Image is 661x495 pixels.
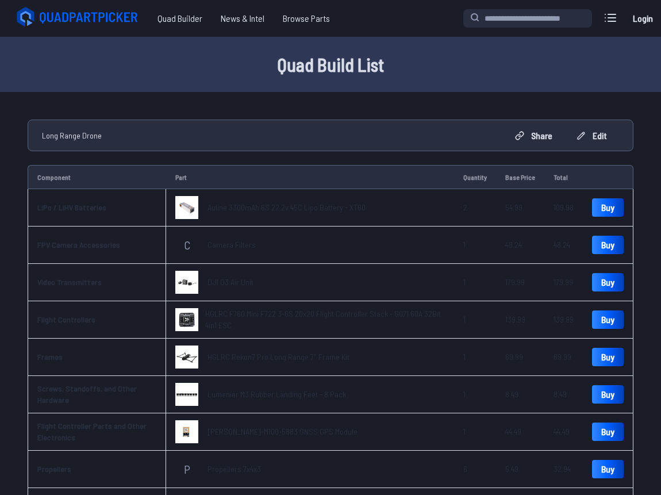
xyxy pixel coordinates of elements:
[175,346,198,369] img: image
[496,227,544,264] td: 48.24
[207,351,349,363] a: HGLRC Rekon7 Pro Long Range 7" Frame Kit
[629,7,656,30] a: Login
[463,277,466,287] span: 1
[207,426,358,438] a: [PERSON_NAME]-M10Q-5883 GNSS GPS Module
[175,271,198,294] img: image
[544,339,583,376] td: 69.99
[463,240,466,250] span: 1
[496,413,544,451] td: 44.49
[463,352,466,362] span: 1
[592,385,624,404] a: Buy
[166,165,454,189] td: Part
[207,239,256,251] span: Camera Filters
[567,126,617,145] button: Edit
[175,383,198,406] img: image
[28,165,166,189] td: Component
[274,7,339,30] a: Browse Parts
[37,240,120,250] span: FPV Camera Accessories
[496,189,544,227] td: 54.99
[544,376,583,413] td: 8.49
[544,264,583,301] td: 179.99
[207,463,261,475] span: Propellers 7x4x3
[37,277,102,287] a: Video Transmitters
[207,277,253,288] a: DJI O3 Air Unit
[14,51,647,78] h1: Quad Build List
[207,427,358,436] span: [PERSON_NAME]-M10Q-5883 GNSS GPS Module
[463,314,466,324] span: 1
[207,352,349,362] span: HGLRC Rekon7 Pro Long Range 7" Frame Kit
[212,7,274,30] a: News & Intel
[463,464,467,474] span: 6
[175,196,198,219] img: image
[496,339,544,376] td: 69.99
[205,309,443,330] span: HGLRC F760 Mini F722 3-6S 20x20 Flight Controller Stack - G071 60A 32Bit 4in1 ESC
[463,202,467,212] span: 2
[592,310,624,329] a: Buy
[463,389,466,399] span: 1
[592,198,624,217] a: Buy
[37,352,63,362] a: Frames
[544,165,583,189] td: Total
[37,421,147,442] a: Flight Controller Parts and Other Electronics
[37,314,95,324] a: Flight Controllers
[592,423,624,441] a: Buy
[454,165,496,189] td: Quantity
[37,383,137,405] a: Screws, Standoffs, and Other Hardware
[544,227,583,264] td: 48.24
[207,277,253,287] span: DJI O3 Air Unit
[184,463,190,475] span: P
[175,420,198,443] img: image
[463,427,466,436] span: 1
[544,451,583,488] td: 32.94
[175,308,198,331] img: image
[496,301,544,339] td: 139.99
[37,464,71,474] span: Propellers
[207,202,366,212] span: Auline 3300mAh 6S 22.2v 45C Lipo Battery - XT60
[496,264,544,301] td: 179.99
[207,389,346,400] a: Lumenier M3 Rubber Landing Feet - 8 Pack
[205,308,445,331] a: HGLRC F760 Mini F722 3-6S 20x20 Flight Controller Stack - G071 60A 32Bit 4in1 ESC
[207,389,346,399] span: Lumenier M3 Rubber Landing Feet - 8 Pack
[207,202,366,213] a: Auline 3300mAh 6S 22.2v 45C Lipo Battery - XT60
[42,129,102,141] a: Long Range Drone
[544,301,583,339] td: 139.99
[496,165,544,189] td: Base Price
[496,451,544,488] td: 5.49
[592,236,624,254] a: Buy
[592,273,624,291] a: Buy
[148,7,212,30] a: Quad Builder
[496,376,544,413] td: 8.49
[544,413,583,451] td: 44.49
[184,239,190,251] span: C
[544,189,583,227] td: 109.98
[592,348,624,366] a: Buy
[505,126,562,145] button: Share
[592,460,624,478] a: Buy
[37,202,106,212] a: LiPo / LiHV Batteries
